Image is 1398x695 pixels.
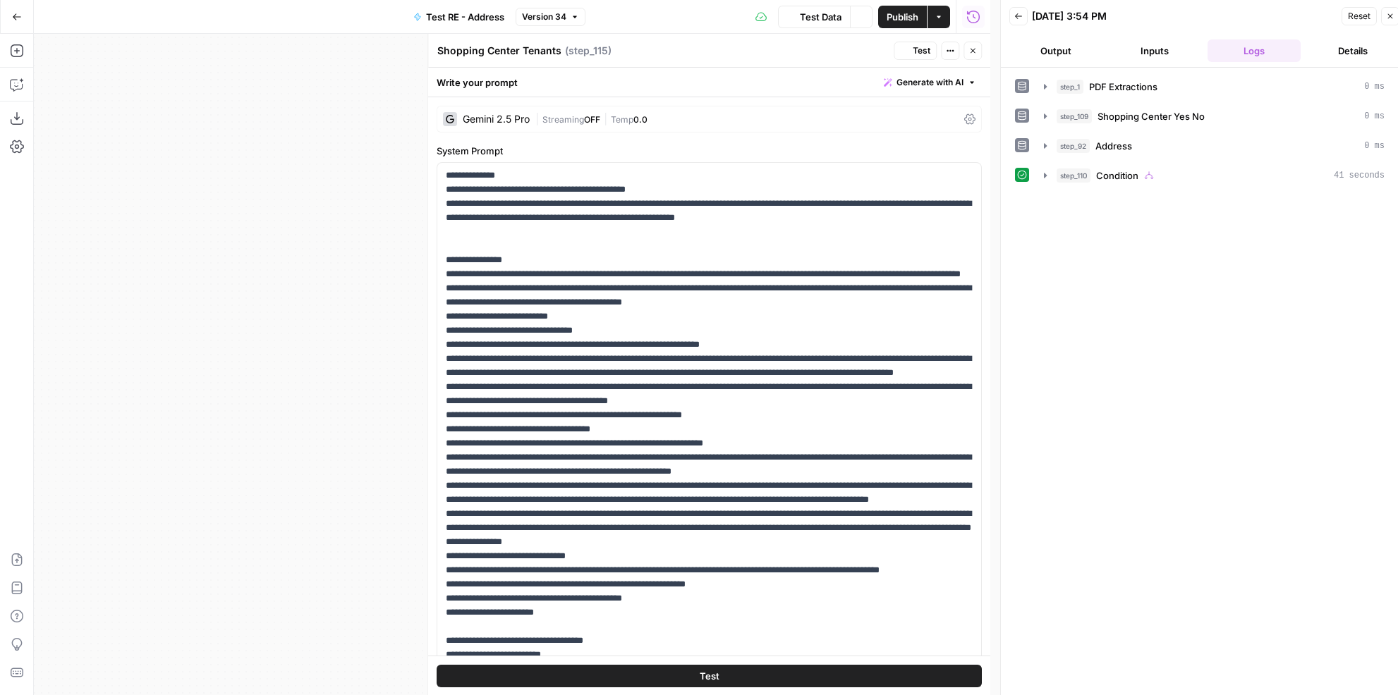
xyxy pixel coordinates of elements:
span: Version 34 [522,11,566,23]
span: step_110 [1057,168,1090,183]
span: Generate with AI [896,76,964,89]
button: Output [1009,39,1102,62]
span: step_92 [1057,139,1090,153]
span: 0.0 [633,114,648,125]
button: 0 ms [1035,135,1393,157]
span: ( step_115 ) [565,44,612,58]
span: step_109 [1057,109,1092,123]
span: | [600,111,611,125]
span: Test Data [800,10,841,24]
button: Test Data [778,6,850,28]
span: Reset [1348,10,1370,23]
textarea: Shopping Center Tenants [437,44,561,58]
button: Publish [878,6,927,28]
div: Write your prompt [428,68,990,97]
button: Version 34 [516,8,585,26]
button: 0 ms [1035,75,1393,98]
div: Gemini 2.5 Pro [463,114,530,124]
span: Temp [611,114,633,125]
span: step_1 [1057,80,1083,94]
button: 41 seconds [1035,164,1393,187]
span: PDF Extractions [1089,80,1157,94]
span: 41 seconds [1334,169,1385,182]
span: Test [913,44,930,57]
button: Reset [1342,7,1377,25]
button: 0 ms [1035,105,1393,128]
span: Publish [887,10,918,24]
button: Test [437,664,982,687]
button: Test RE - Address [405,6,513,28]
span: 0 ms [1364,140,1385,152]
span: Streaming [542,114,584,125]
button: Inputs [1108,39,1201,62]
button: Generate with AI [878,73,982,92]
span: | [535,111,542,125]
label: System Prompt [437,144,982,158]
span: Test [700,668,719,682]
span: Shopping Center Yes No [1098,109,1205,123]
span: 0 ms [1364,110,1385,123]
span: Address [1095,139,1132,153]
button: Test [894,42,937,60]
span: Condition [1096,168,1138,183]
span: Test RE - Address [426,10,504,24]
button: Logs [1208,39,1301,62]
span: 0 ms [1364,80,1385,93]
span: OFF [584,114,600,125]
